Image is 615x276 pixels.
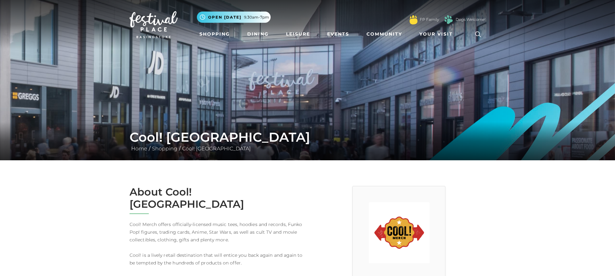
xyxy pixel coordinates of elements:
[130,221,303,267] p: Cool! Merch offers officially-licensed music tees, hoodies and records, Funko Pop! figures, tradi...
[324,28,352,40] a: Events
[244,14,269,20] span: 9.30am-7pm
[417,28,459,40] a: Your Visit
[197,28,232,40] a: Shopping
[125,130,490,153] div: / /
[130,146,149,152] a: Home
[130,130,485,145] h1: Cool! [GEOGRAPHIC_DATA]
[197,12,271,23] button: Open [DATE] 9.30am-7pm
[420,17,439,22] a: FP Family
[208,14,241,20] span: Open [DATE]
[130,11,178,38] img: Festival Place Logo
[419,31,453,38] span: Your Visit
[181,146,252,152] a: Cool! [GEOGRAPHIC_DATA]
[150,146,179,152] a: Shopping
[283,28,313,40] a: Leisure
[456,17,485,22] a: Dogs Welcome!
[364,28,405,40] a: Community
[245,28,271,40] a: Dining
[130,186,303,211] h2: About Cool! [GEOGRAPHIC_DATA]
